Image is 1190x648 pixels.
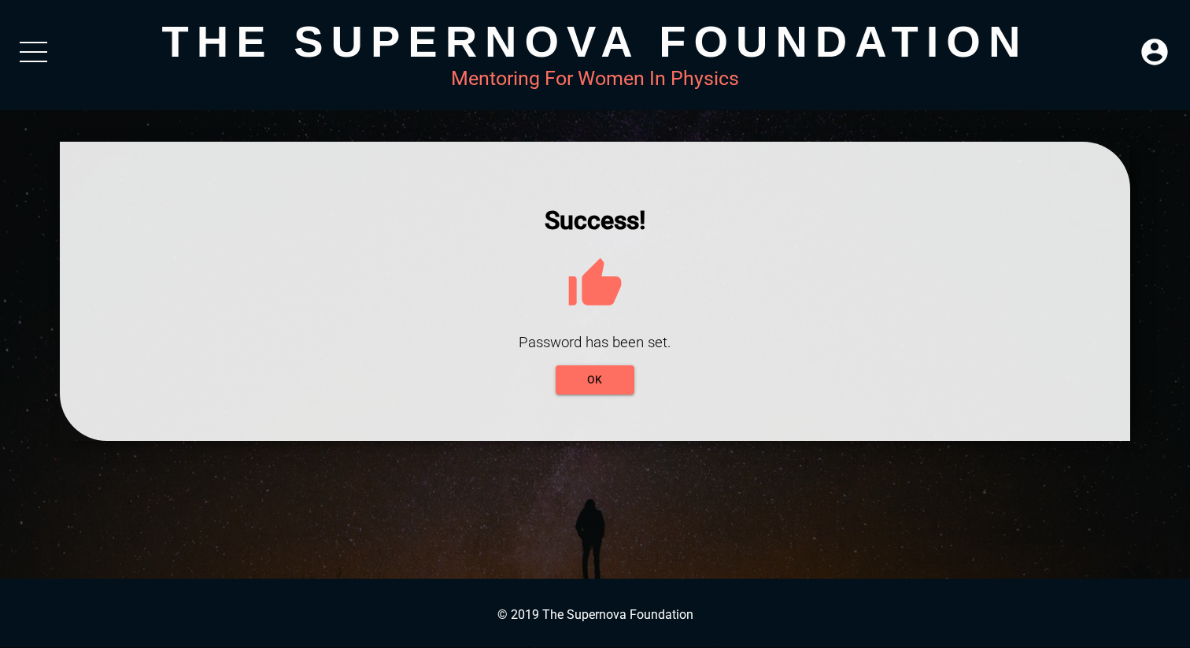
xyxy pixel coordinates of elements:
span: OK [568,370,622,390]
p: © 2019 The Supernova Foundation [16,607,1174,622]
div: Mentoring For Women In Physics [60,67,1131,90]
div: The Supernova Foundation [60,16,1131,67]
button: OK [556,365,634,394]
h3: Password has been set. [107,334,1084,351]
h1: Success! [107,206,1084,235]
